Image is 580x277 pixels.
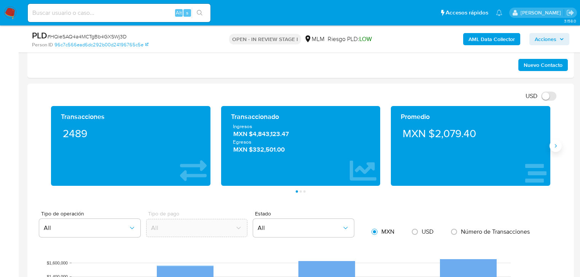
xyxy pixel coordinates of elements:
b: AML Data Collector [468,33,515,45]
button: AML Data Collector [463,33,520,45]
span: Alt [176,9,182,16]
span: LOW [359,35,372,43]
span: # HQieSAQ4a4MCTgBb4GXSWj3D [47,33,127,40]
span: Accesos rápidos [446,9,488,17]
input: Buscar usuario o caso... [28,8,210,18]
span: Riesgo PLD: [328,35,372,43]
span: Acciones [535,33,556,45]
b: Person ID [32,41,53,48]
button: Acciones [529,33,569,45]
button: search-icon [192,8,207,18]
span: 3.158.0 [564,18,576,24]
span: Nuevo Contacto [524,60,562,70]
a: 96c7c566ead6dc292b00d24196765c5e [54,41,148,48]
div: MLM [304,35,325,43]
a: Salir [566,9,574,17]
a: Notificaciones [496,9,502,16]
b: PLD [32,29,47,41]
button: Nuevo Contacto [518,59,568,71]
p: OPEN - IN REVIEW STAGE I [229,34,301,44]
p: erika.juarez@mercadolibre.com.mx [521,9,564,16]
span: s [186,9,188,16]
